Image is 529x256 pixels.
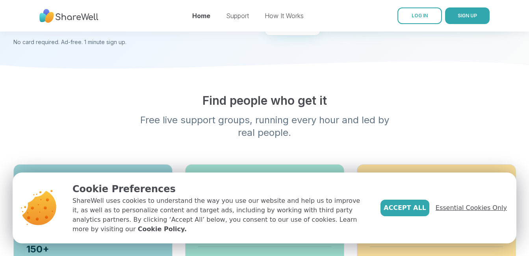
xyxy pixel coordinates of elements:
div: 150+ [26,243,160,256]
p: ShareWell uses cookies to understand the way you use our website and help us to improve it, as we... [72,196,368,234]
span: Accept All [384,203,426,213]
span: Essential Cookies Only [436,203,507,213]
button: SIGN UP [445,7,490,24]
a: How It Works [265,12,304,20]
p: Cookie Preferences [72,182,368,196]
a: LOG IN [397,7,442,24]
button: Accept All [381,200,429,216]
p: No card required. Ad-free. 1 minute sign up. [13,38,255,46]
a: Home [192,12,210,20]
span: SIGN UP [458,13,477,19]
a: Cookie Policy. [138,224,187,234]
p: Free live support groups, running every hour and led by real people. [113,114,416,139]
h2: Find people who get it [13,93,516,108]
img: ShareWell Nav Logo [39,5,98,27]
span: LOG IN [412,13,428,19]
a: Support [226,12,249,20]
